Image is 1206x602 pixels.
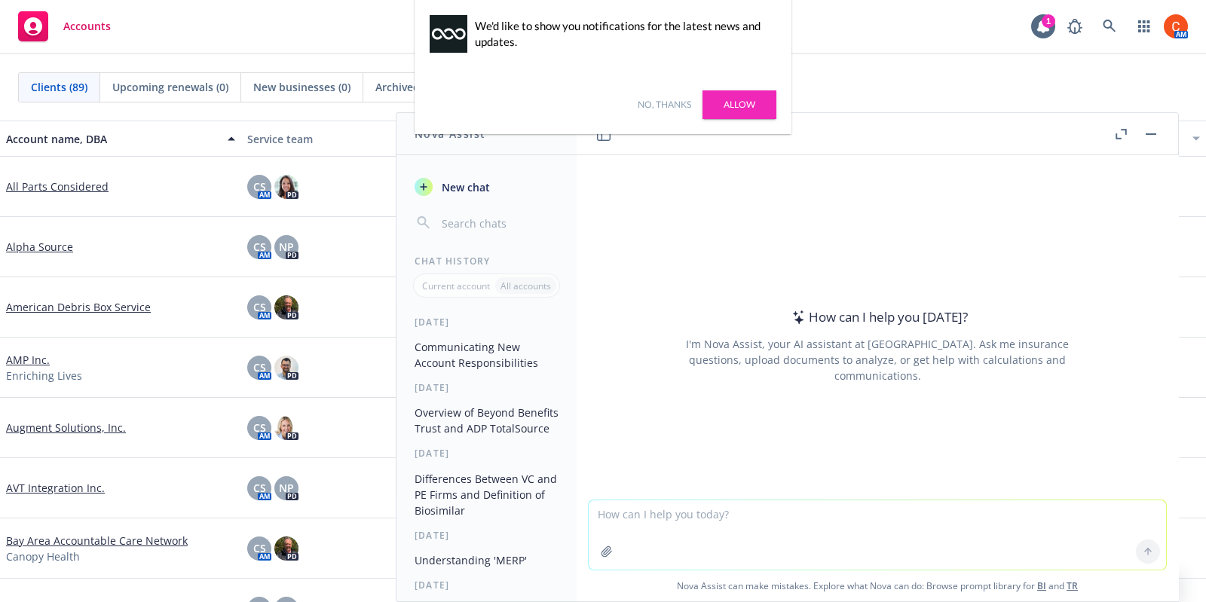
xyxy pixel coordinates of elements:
span: NP [279,480,294,496]
a: Alpha Source [6,239,73,255]
div: Chat History [396,255,577,267]
p: Current account [422,280,490,292]
span: CS [253,480,266,496]
a: No, thanks [638,98,691,112]
img: photo [274,295,298,319]
button: Understanding 'MERP' [409,548,565,573]
span: Nova Assist can make mistakes. Explore what Nova can do: Browse prompt library for and [583,570,1172,601]
span: Upcoming renewals (0) [112,79,228,95]
a: Report a Bug [1060,11,1090,41]
button: Overview of Beyond Benefits Trust and ADP TotalSource [409,400,565,441]
a: TR [1067,579,1078,592]
span: CS [253,420,266,435]
span: CS [253,299,266,315]
span: CS [253,239,266,255]
span: Enriching Lives [6,368,82,384]
img: photo [274,175,298,199]
span: Accounts [63,20,111,32]
div: Service team [247,131,476,147]
a: AMP Inc. [6,352,50,368]
button: New chat [409,173,565,200]
button: Service team [241,121,482,157]
button: Communicating New Account Responsibilities [409,335,565,375]
span: Archived (1) [375,79,435,95]
input: Search chats [439,212,559,234]
span: NP [279,239,294,255]
div: [DATE] [396,381,577,394]
img: photo [274,356,298,380]
div: How can I help you [DATE]? [788,307,968,327]
span: New businesses (0) [253,79,350,95]
a: Allow [702,90,776,119]
span: Canopy Health [6,549,80,564]
p: All accounts [500,280,551,292]
a: All Parts Considered [6,179,109,194]
div: Account name, DBA [6,131,219,147]
a: Bay Area Accountable Care Network [6,533,188,549]
a: Search [1094,11,1125,41]
div: [DATE] [396,316,577,329]
div: [DATE] [396,579,577,591]
span: Clients (89) [31,79,87,95]
a: Augment Solutions, Inc. [6,420,126,435]
button: Differences Between VC and PE Firms and Definition of Biosimilar [409,466,565,523]
img: photo [274,536,298,561]
div: We'd like to show you notifications for the latest news and updates. [475,18,769,50]
span: CS [253,359,266,375]
span: CS [253,179,266,194]
a: BI [1037,579,1046,592]
span: New chat [439,179,490,195]
img: photo [274,416,298,440]
div: I'm Nova Assist, your AI assistant at [GEOGRAPHIC_DATA]. Ask me insurance questions, upload docum... [666,336,1089,384]
div: 1 [1042,12,1055,26]
a: Accounts [12,5,117,47]
a: American Debris Box Service [6,299,151,315]
img: photo [1164,14,1188,38]
a: AVT Integration Inc. [6,480,105,496]
span: CS [253,540,266,556]
a: Switch app [1129,11,1159,41]
div: [DATE] [396,447,577,460]
div: [DATE] [396,529,577,542]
